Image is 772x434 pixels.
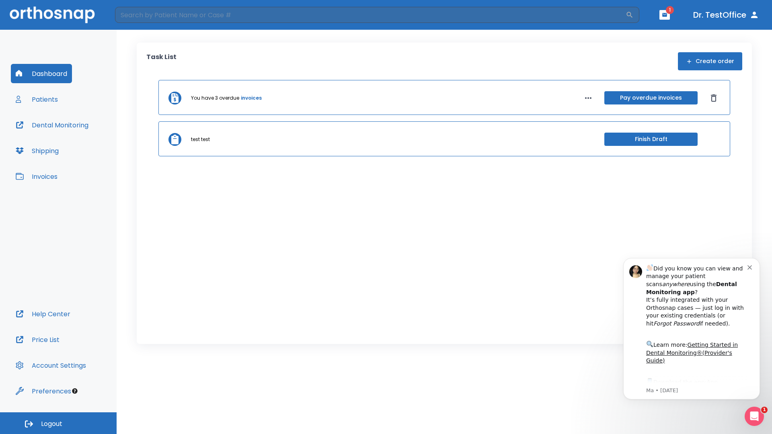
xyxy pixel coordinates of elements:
[71,387,78,395] div: Tooltip anchor
[666,6,674,14] span: 1
[35,133,107,147] a: App Store
[604,133,698,146] button: Finish Draft
[35,131,136,172] div: Download the app: | ​ Let us know if you need help getting started!
[11,304,75,323] button: Help Center
[11,167,62,186] button: Invoices
[11,356,91,375] button: Account Settings
[11,64,72,83] button: Dashboard
[761,407,768,413] span: 1
[191,136,210,143] p: test test
[611,246,772,412] iframe: Intercom notifications message
[10,6,95,23] img: Orthosnap
[690,8,762,22] button: Dr. TestOffice
[11,141,64,160] button: Shipping
[146,52,177,70] p: Task List
[191,94,239,102] p: You have 3 overdue
[41,420,62,428] span: Logout
[136,17,143,24] button: Dismiss notification
[11,330,64,349] button: Price List
[115,7,626,23] input: Search by Patient Name or Case #
[678,52,742,70] button: Create order
[745,407,764,426] iframe: Intercom live chat
[35,141,136,148] p: Message from Ma, sent 1w ago
[707,92,720,104] button: Dismiss
[241,94,262,102] a: invoices
[11,381,76,401] button: Preferences
[604,91,698,104] button: Pay overdue invoices
[11,115,93,135] button: Dental Monitoring
[11,90,63,109] button: Patients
